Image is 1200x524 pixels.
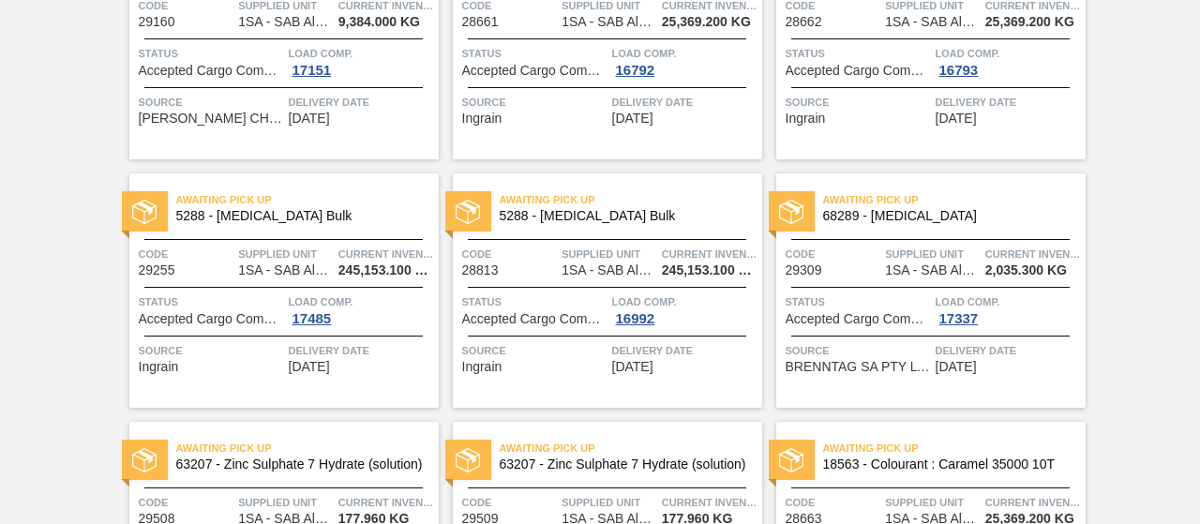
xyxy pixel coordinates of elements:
[612,44,757,63] span: Load Comp.
[139,292,284,311] span: Status
[885,493,981,512] span: Supplied Unit
[500,457,747,472] span: 63207 - Zinc Sulphate 7 Hydrate (solution)
[662,493,757,512] span: Current inventory
[662,245,757,263] span: Current inventory
[338,263,434,277] span: 245,153.100 KG
[462,263,499,277] span: 28813
[338,245,434,263] span: Current inventory
[662,15,751,29] span: 25,369.200 KG
[462,312,607,326] span: Accepted Cargo Composition
[885,15,979,29] span: 1SA - SAB Alrode Brewery
[462,64,607,78] span: Accepted Cargo Composition
[289,311,336,326] div: 17485
[562,263,655,277] span: 1SA - SAB Alrode Brewery
[462,44,607,63] span: Status
[139,312,284,326] span: Accepted Cargo Composition
[289,44,434,78] a: Load Comp.17151
[139,245,234,263] span: Code
[238,493,334,512] span: Supplied Unit
[462,15,499,29] span: 28661
[936,292,1081,311] span: Load Comp.
[612,44,757,78] a: Load Comp.16792
[936,341,1081,360] span: Delivery Date
[562,493,657,512] span: Supplied Unit
[612,63,659,78] div: 16792
[786,312,931,326] span: Accepted Cargo Composition
[132,448,157,472] img: status
[936,311,982,326] div: 17337
[176,457,424,472] span: 63207 - Zinc Sulphate 7 Hydrate (solution)
[786,263,822,277] span: 29309
[238,15,332,29] span: 1SA - SAB Alrode Brewery
[132,200,157,224] img: status
[786,493,881,512] span: Code
[786,292,931,311] span: Status
[762,173,1086,408] a: statusAwaiting Pick Up68289 - [MEDICAL_DATA]Code29309Supplied Unit1SA - SAB Alrode BreweryCurrent...
[289,44,434,63] span: Load Comp.
[439,173,762,408] a: statusAwaiting Pick Up5288 - [MEDICAL_DATA] BulkCode28813Supplied Unit1SA - SAB Alrode BreweryCur...
[238,245,334,263] span: Supplied Unit
[139,263,175,277] span: 29255
[139,112,284,126] span: BRAGAN CHEMICALS (PTY) LTD
[936,360,977,374] span: 07/01/2025
[936,112,977,126] span: 06/28/2025
[985,263,1067,277] span: 2,035.300 KG
[338,493,434,512] span: Current inventory
[786,15,822,29] span: 28662
[139,93,284,112] span: Source
[562,245,657,263] span: Supplied Unit
[823,439,1086,457] span: Awaiting Pick Up
[612,341,757,360] span: Delivery Date
[936,44,1081,63] span: Load Comp.
[612,93,757,112] span: Delivery Date
[176,209,424,223] span: 5288 - Dextrose Bulk
[786,360,931,374] span: BRENNTAG SA PTY LTD
[885,245,981,263] span: Supplied Unit
[823,190,1086,209] span: Awaiting Pick Up
[823,457,1071,472] span: 18563 - Colourant : Caramel 35000 10T
[936,44,1081,78] a: Load Comp.16793
[786,93,931,112] span: Source
[786,112,826,126] span: Ingrain
[786,245,881,263] span: Code
[662,263,757,277] span: 245,153.100 KG
[612,112,653,126] span: 06/24/2025
[462,93,607,112] span: Source
[139,64,284,78] span: Accepted Cargo Composition
[786,341,931,360] span: Source
[612,311,659,326] div: 16992
[936,93,1081,112] span: Delivery Date
[289,292,434,311] span: Load Comp.
[786,44,931,63] span: Status
[462,360,502,374] span: Ingrain
[462,245,558,263] span: Code
[823,209,1071,223] span: 68289 - Magnesium Oxide
[289,112,330,126] span: 06/18/2025
[612,360,653,374] span: 06/30/2025
[462,112,502,126] span: Ingrain
[139,360,179,374] span: Ingrain
[176,439,439,457] span: Awaiting Pick Up
[176,190,439,209] span: Awaiting Pick Up
[139,44,284,63] span: Status
[139,493,234,512] span: Code
[115,173,439,408] a: statusAwaiting Pick Up5288 - [MEDICAL_DATA] BulkCode29255Supplied Unit1SA - SAB Alrode BreweryCur...
[786,64,931,78] span: Accepted Cargo Composition
[612,292,757,311] span: Load Comp.
[985,245,1081,263] span: Current inventory
[238,263,332,277] span: 1SA - SAB Alrode Brewery
[289,341,434,360] span: Delivery Date
[562,15,655,29] span: 1SA - SAB Alrode Brewery
[985,15,1074,29] span: 25,369.200 KG
[462,292,607,311] span: Status
[936,292,1081,326] a: Load Comp.17337
[885,263,979,277] span: 1SA - SAB Alrode Brewery
[139,341,284,360] span: Source
[779,200,803,224] img: status
[612,292,757,326] a: Load Comp.16992
[985,493,1081,512] span: Current inventory
[289,292,434,326] a: Load Comp.17485
[500,439,762,457] span: Awaiting Pick Up
[456,200,480,224] img: status
[289,93,434,112] span: Delivery Date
